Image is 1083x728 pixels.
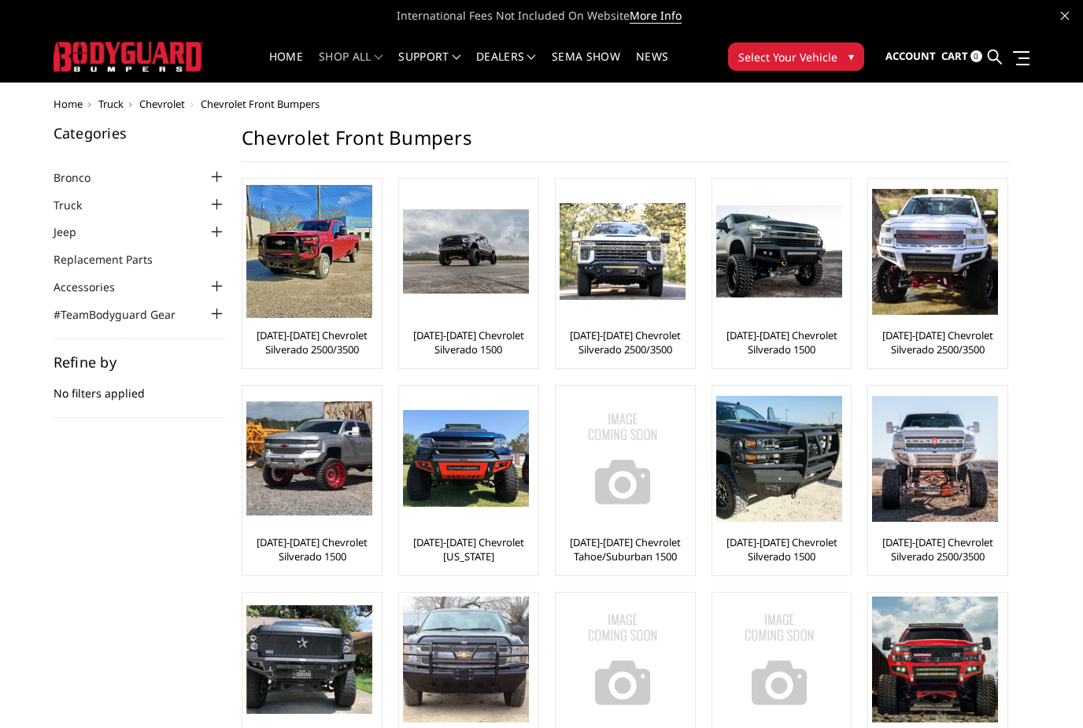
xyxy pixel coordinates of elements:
a: Truck [98,97,124,111]
a: [DATE]-[DATE] Chevrolet Silverado 2500/3500 [872,328,1004,357]
a: Accessories [54,279,135,295]
a: [DATE]-[DATE] Chevrolet Silverado 1500 [403,328,534,357]
a: [DATE]-[DATE] Chevrolet Silverado 1500 [716,328,848,357]
button: Select Your Vehicle [728,42,864,71]
a: [DATE]-[DATE] Chevrolet Silverado 2500/3500 [560,328,691,357]
a: Cart 0 [941,35,982,78]
a: News [636,51,668,82]
h5: Refine by [54,355,227,369]
span: Chevrolet Front Bumpers [201,97,320,111]
img: No Image [560,597,686,722]
a: More Info [630,8,682,24]
a: [DATE]-[DATE] Chevrolet Silverado 2500/3500 [246,328,378,357]
a: #TeamBodyguard Gear [54,306,195,323]
a: No Image [716,597,848,722]
img: No Image [560,396,686,522]
div: No filters applied [54,355,227,418]
span: ▾ [848,48,854,65]
span: Cart [941,49,968,63]
a: Chevrolet [139,97,185,111]
a: [DATE]-[DATE] Chevrolet Silverado 2500/3500 [872,535,1004,564]
a: Dealers [476,51,536,82]
a: Jeep [54,224,96,240]
a: Bronco [54,169,110,186]
a: Account [885,35,936,78]
a: [DATE]-[DATE] Chevrolet [US_STATE] [403,535,534,564]
a: No Image [560,390,691,527]
img: No Image [716,597,842,722]
span: Select Your Vehicle [738,49,837,65]
a: [DATE]-[DATE] Chevrolet Silverado 1500 [716,535,848,564]
a: [DATE]-[DATE] Chevrolet Silverado 1500 [246,535,378,564]
a: Replacement Parts [54,251,172,268]
a: Home [54,97,83,111]
a: Truck [54,197,102,213]
h5: Categories [54,126,227,140]
a: No Image [560,597,691,722]
a: shop all [319,51,383,82]
span: Account [885,49,936,63]
span: 0 [970,50,982,62]
a: Support [398,51,460,82]
a: SEMA Show [552,51,620,82]
img: BODYGUARD BUMPERS [54,42,203,71]
h1: Chevrolet Front Bumpers [242,126,1010,162]
a: [DATE]-[DATE] Chevrolet Tahoe/Suburban 1500 [560,535,691,564]
a: Home [269,51,303,82]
